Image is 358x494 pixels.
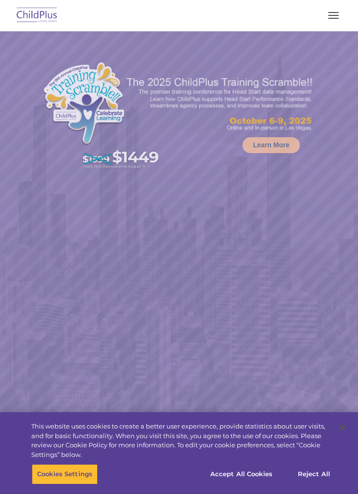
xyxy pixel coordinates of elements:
button: Accept All Cookies [205,464,278,484]
button: Close [332,417,353,438]
button: Reject All [284,464,344,484]
button: Cookies Settings [32,464,98,484]
div: This website uses cookies to create a better user experience, provide statistics about user visit... [31,422,332,459]
img: ChildPlus by Procare Solutions [14,4,60,27]
a: Learn More [243,137,300,153]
